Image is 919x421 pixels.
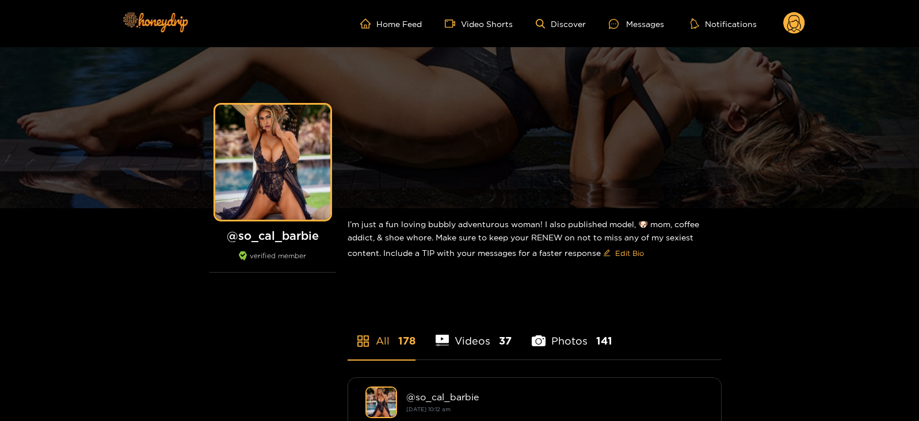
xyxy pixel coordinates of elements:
button: editEdit Bio [601,244,646,262]
span: 178 [398,334,415,348]
span: edit [603,249,611,258]
a: Home Feed [360,18,422,29]
img: so_cal_barbie [365,386,397,418]
li: All [348,308,415,359]
span: Edit Bio [615,247,644,259]
span: 37 [499,334,512,348]
button: Notifications [687,18,760,29]
span: 141 [596,334,612,348]
span: video-camera [445,18,461,29]
span: home [360,18,376,29]
span: appstore [356,334,370,348]
small: [DATE] 10:12 am [406,406,451,412]
div: I’m just a fun loving bubbly adventurous woman! I also published model, 🐶 mom, coffee addict, & s... [348,208,722,271]
li: Videos [436,308,512,359]
a: Video Shorts [445,18,513,29]
div: verified member [209,251,336,273]
a: Discover [536,19,586,29]
h1: @ so_cal_barbie [209,228,336,243]
div: Messages [609,17,664,30]
div: @ so_cal_barbie [406,392,704,402]
li: Photos [532,308,612,359]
